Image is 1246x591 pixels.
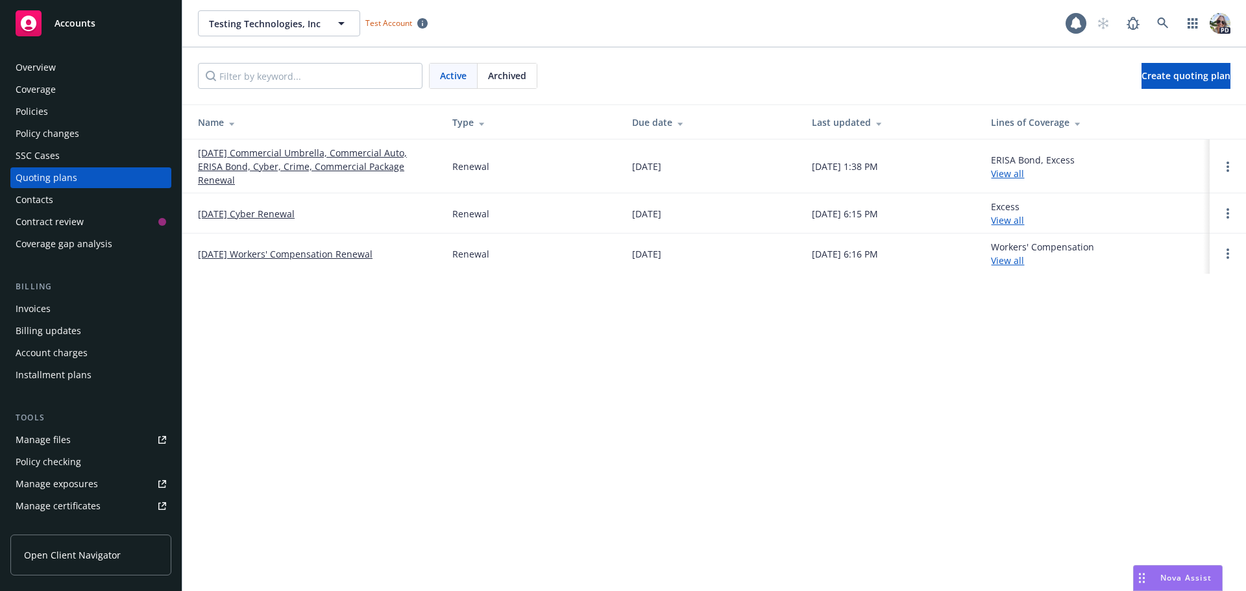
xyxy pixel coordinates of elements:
[1090,10,1116,36] a: Start snowing
[198,63,422,89] input: Filter by keyword...
[10,234,171,254] a: Coverage gap analysis
[16,145,60,166] div: SSC Cases
[1142,63,1230,89] a: Create quoting plan
[10,280,171,293] div: Billing
[1160,572,1212,583] span: Nova Assist
[16,79,56,100] div: Coverage
[10,145,171,166] a: SSC Cases
[991,214,1024,226] a: View all
[198,115,432,129] div: Name
[10,167,171,188] a: Quoting plans
[1150,10,1176,36] a: Search
[1220,206,1236,221] a: Open options
[16,320,81,341] div: Billing updates
[10,496,171,516] a: Manage certificates
[991,240,1094,267] div: Workers' Compensation
[452,160,489,173] div: Renewal
[209,17,321,30] span: Testing Technologies, Inc
[10,189,171,210] a: Contacts
[488,69,526,82] span: Archived
[16,518,81,538] div: Manage claims
[10,211,171,232] a: Contract review
[10,320,171,341] a: Billing updates
[16,452,81,472] div: Policy checking
[1134,566,1150,590] div: Drag to move
[198,10,360,36] button: Testing Technologies, Inc
[452,207,489,221] div: Renewal
[991,167,1024,180] a: View all
[1133,565,1223,591] button: Nova Assist
[452,247,489,261] div: Renewal
[16,298,51,319] div: Invoices
[632,160,661,173] div: [DATE]
[10,101,171,122] a: Policies
[16,101,48,122] div: Policies
[16,57,56,78] div: Overview
[10,429,171,450] a: Manage files
[632,207,661,221] div: [DATE]
[1220,159,1236,175] a: Open options
[10,474,171,494] a: Manage exposures
[198,207,295,221] a: [DATE] Cyber Renewal
[440,69,467,82] span: Active
[812,115,971,129] div: Last updated
[16,496,101,516] div: Manage certificates
[991,115,1199,129] div: Lines of Coverage
[16,123,79,144] div: Policy changes
[452,115,611,129] div: Type
[10,411,171,424] div: Tools
[16,189,53,210] div: Contacts
[360,16,433,30] span: Test Account
[10,123,171,144] a: Policy changes
[812,247,878,261] div: [DATE] 6:16 PM
[198,146,432,187] a: [DATE] Commercial Umbrella, Commercial Auto, ERISA Bond, Cyber, Crime, Commercial Package Renewal
[991,153,1075,180] div: ERISA Bond, Excess
[16,211,84,232] div: Contract review
[16,343,88,363] div: Account charges
[10,57,171,78] a: Overview
[10,365,171,385] a: Installment plans
[55,18,95,29] span: Accounts
[991,254,1024,267] a: View all
[365,18,412,29] span: Test Account
[1210,13,1230,34] img: photo
[198,247,373,261] a: [DATE] Workers' Compensation Renewal
[1180,10,1206,36] a: Switch app
[632,115,791,129] div: Due date
[632,247,661,261] div: [DATE]
[10,298,171,319] a: Invoices
[10,452,171,472] a: Policy checking
[991,200,1024,227] div: Excess
[16,167,77,188] div: Quoting plans
[10,518,171,538] a: Manage claims
[812,207,878,221] div: [DATE] 6:15 PM
[812,160,878,173] div: [DATE] 1:38 PM
[16,234,112,254] div: Coverage gap analysis
[24,548,121,562] span: Open Client Navigator
[16,365,92,385] div: Installment plans
[1142,69,1230,82] span: Create quoting plan
[16,429,71,450] div: Manage files
[10,343,171,363] a: Account charges
[10,5,171,42] a: Accounts
[1120,10,1146,36] a: Report a Bug
[1220,246,1236,261] a: Open options
[10,79,171,100] a: Coverage
[16,474,98,494] div: Manage exposures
